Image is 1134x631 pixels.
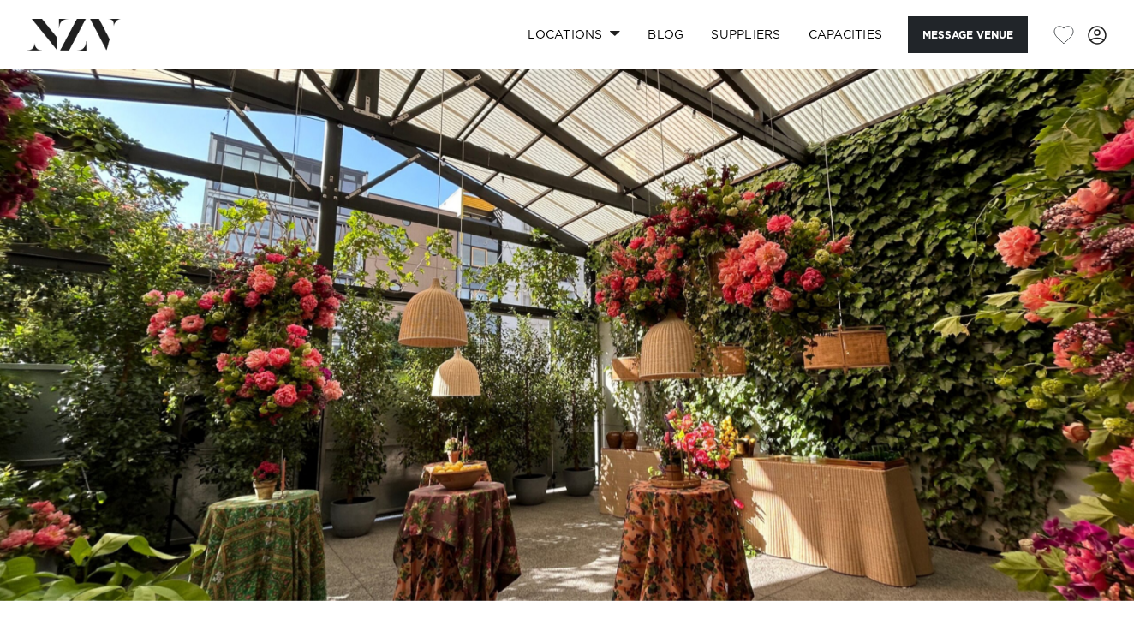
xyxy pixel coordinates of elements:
[697,16,794,53] a: SUPPLIERS
[634,16,697,53] a: BLOG
[795,16,897,53] a: Capacities
[27,19,121,50] img: nzv-logo.png
[908,16,1028,53] button: Message Venue
[514,16,634,53] a: Locations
